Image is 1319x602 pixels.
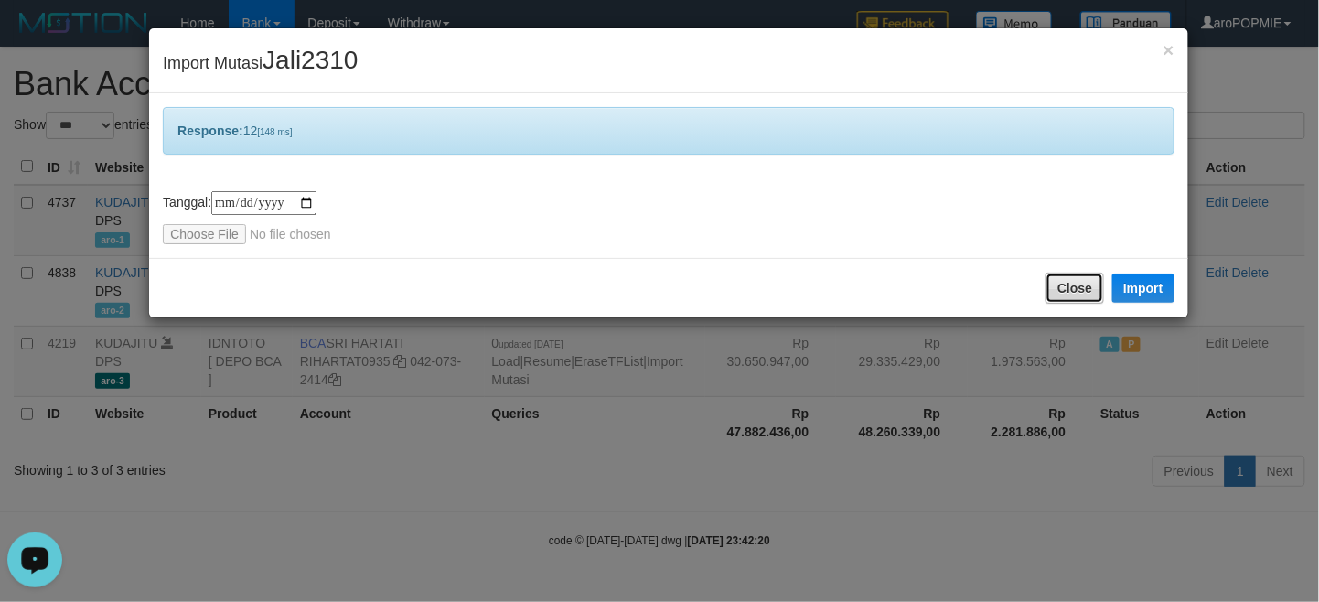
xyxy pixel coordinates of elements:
[263,46,358,74] span: Jali2310
[163,107,1174,155] div: 12
[1112,274,1174,303] button: Import
[163,191,1174,244] div: Tanggal:
[1164,40,1174,59] button: Close
[177,124,243,138] b: Response:
[163,54,358,72] span: Import Mutasi
[1046,273,1104,304] button: Close
[1164,39,1174,60] span: ×
[7,7,62,62] button: Open LiveChat chat widget
[257,127,292,137] span: [148 ms]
